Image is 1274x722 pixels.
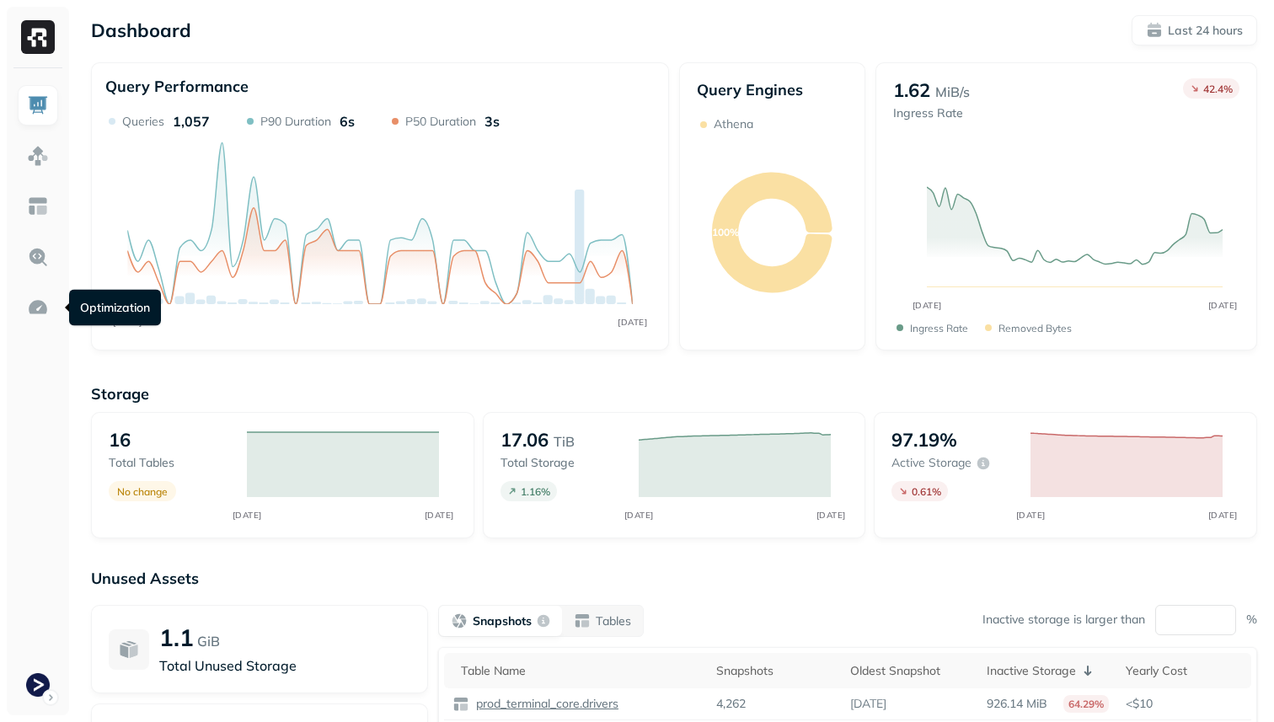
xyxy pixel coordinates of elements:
p: 1.62 [893,78,930,102]
img: Asset Explorer [27,195,49,217]
p: Athena [714,116,753,132]
p: TiB [554,431,575,452]
img: Dashboard [27,94,49,116]
p: 64.29% [1063,695,1109,713]
tspan: [DATE] [1015,510,1045,521]
p: 926.14 MiB [987,696,1047,712]
img: Ryft [21,20,55,54]
p: Inactive Storage [987,663,1076,679]
img: Terminal [26,673,50,697]
p: prod_terminal_core.drivers [473,696,618,712]
p: <$10 [1126,696,1243,712]
p: Last 24 hours [1168,23,1243,39]
p: Query Engines [697,80,848,99]
button: Last 24 hours [1132,15,1257,45]
p: Total storage [500,455,622,471]
p: 1.1 [159,623,194,652]
tspan: [DATE] [816,510,846,521]
div: Yearly Cost [1126,660,1243,681]
tspan: [DATE] [113,317,142,328]
p: 0.61 % [912,485,941,498]
text: 100% [712,226,739,238]
tspan: [DATE] [618,317,647,328]
img: Query Explorer [27,246,49,268]
img: table [452,696,469,713]
img: Assets [27,145,49,167]
div: Optimization [69,290,161,326]
p: P50 Duration [405,114,476,130]
p: 1,057 [173,113,210,130]
p: Ingress Rate [893,105,970,121]
p: 3s [484,113,500,130]
a: prod_terminal_core.drivers [469,696,618,712]
p: 4,262 [716,696,746,712]
p: 97.19% [891,428,957,452]
p: GiB [197,631,220,651]
p: Ingress Rate [910,322,968,334]
p: Tables [596,613,631,629]
p: Storage [91,384,1257,404]
p: Queries [122,114,164,130]
p: Removed bytes [998,322,1072,334]
tspan: [DATE] [425,510,454,521]
p: 1.16 % [521,485,550,498]
p: [DATE] [850,696,886,712]
p: MiB/s [935,82,970,102]
p: Active storage [891,455,972,471]
p: Total Unused Storage [159,655,410,676]
p: Unused Assets [91,569,1257,588]
p: P90 Duration [260,114,331,130]
p: Dashboard [91,19,191,42]
p: 42.4 % [1203,83,1233,95]
img: Optimization [27,297,49,318]
p: No change [117,485,168,498]
div: Table Name [461,660,699,681]
div: Oldest Snapshot [850,660,970,681]
p: Inactive storage is larger than [982,612,1145,628]
tspan: [DATE] [233,510,262,521]
p: Query Performance [105,77,249,96]
tspan: [DATE] [624,510,654,521]
p: 17.06 [500,428,549,452]
tspan: [DATE] [1207,300,1237,311]
div: Snapshots [716,660,833,681]
p: Snapshots [473,613,532,629]
tspan: [DATE] [912,300,941,311]
p: Total tables [109,455,230,471]
tspan: [DATE] [1207,510,1237,521]
p: % [1246,612,1257,628]
p: 16 [109,428,131,452]
p: 6s [340,113,355,130]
